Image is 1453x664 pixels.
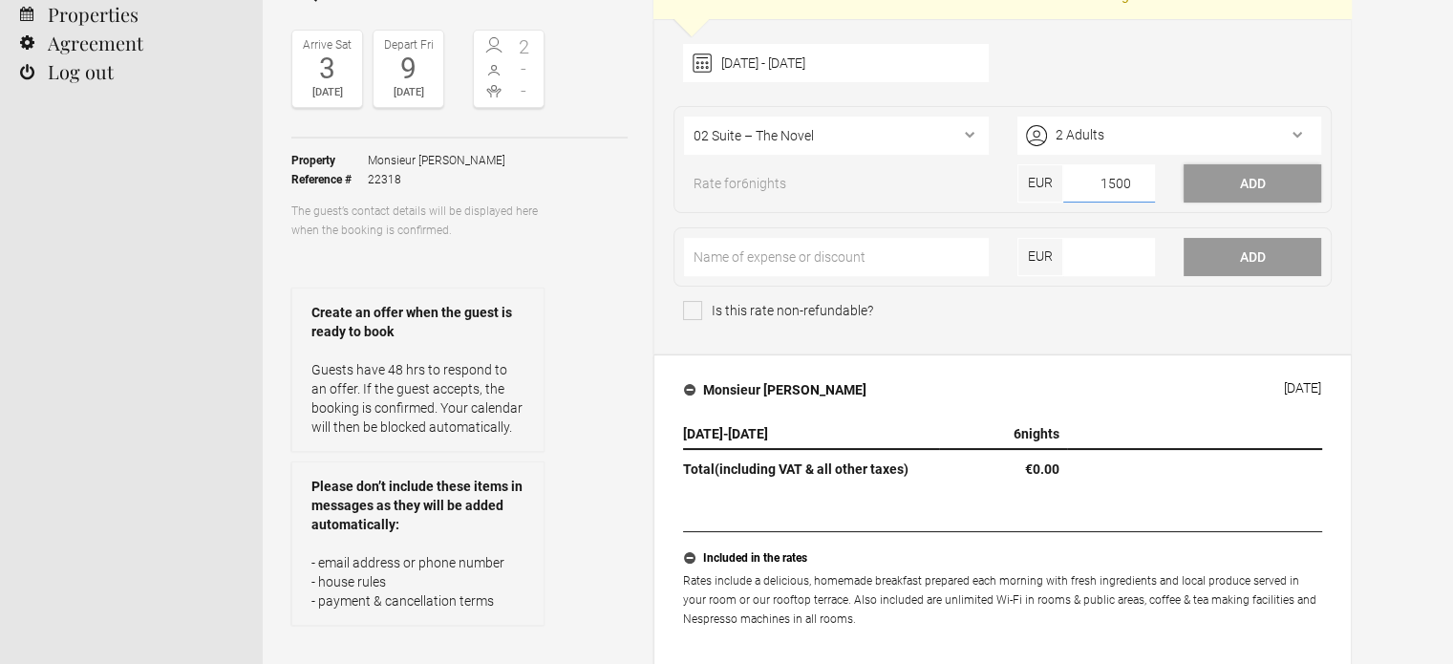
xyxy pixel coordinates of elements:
[683,571,1322,648] p: Rates include a delicious, homemade breakfast prepared each morning with fresh ingredients and lo...
[1184,164,1321,203] button: Add
[378,83,438,102] div: [DATE]
[378,35,438,54] div: Depart Fri
[1025,461,1059,477] flynt-currency: €0.00
[1284,380,1321,396] div: [DATE]
[297,83,357,102] div: [DATE]
[291,151,368,170] strong: Property
[378,54,438,83] div: 9
[684,174,796,203] span: Rate for nights
[509,81,540,100] span: -
[715,461,908,477] span: (including VAT & all other taxes)
[311,477,524,534] strong: Please don’t include these items in messages as they will be added automatically:
[683,426,723,441] span: [DATE]
[1184,238,1321,276] button: Add
[368,170,505,189] span: 22318
[741,176,749,191] span: 6
[728,426,768,441] span: [DATE]
[509,59,540,78] span: -
[311,360,524,437] p: Guests have 48 hrs to respond to an offer. If the guest accepts, the booking is confirmed. Your c...
[683,419,939,449] th: -
[297,54,357,83] div: 3
[509,37,540,56] span: 2
[1017,238,1063,276] span: EUR
[297,35,357,54] div: Arrive Sat
[683,546,1322,571] button: Included in the rates
[311,553,524,610] p: - email address or phone number - house rules - payment & cancellation terms
[1017,164,1063,203] span: EUR
[684,238,988,276] input: Name of expense or discount
[291,170,368,189] strong: Reference #
[939,419,1067,449] th: nights
[683,449,939,483] th: Total
[669,370,1336,410] button: Monsieur [PERSON_NAME] [DATE]
[683,301,873,320] span: Is this rate non-refundable?
[368,151,505,170] span: Monsieur [PERSON_NAME]
[1014,426,1021,441] span: 6
[311,303,524,341] strong: Create an offer when the guest is ready to book
[684,380,866,399] h4: Monsieur [PERSON_NAME]
[291,202,545,240] p: The guest’s contact details will be displayed here when the booking is confirmed.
